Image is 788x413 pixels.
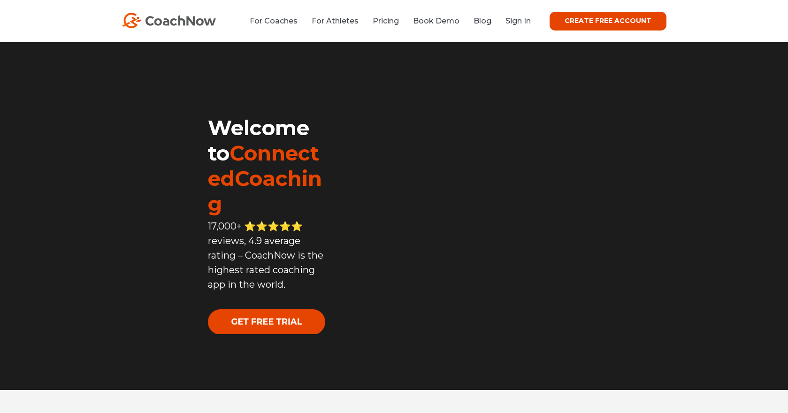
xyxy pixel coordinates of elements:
a: Blog [474,16,491,25]
span: ConnectedCoaching [208,140,322,216]
a: For Coaches [250,16,298,25]
a: Pricing [373,16,399,25]
span: 17,000+ ⭐️⭐️⭐️⭐️⭐️ reviews, 4.9 average rating – CoachNow is the highest rated coaching app in th... [208,221,323,290]
a: Book Demo [413,16,459,25]
a: Sign In [505,16,531,25]
img: CoachNow Logo [122,13,216,28]
h1: Welcome to [208,115,327,216]
img: GET FREE TRIAL [208,309,325,334]
a: CREATE FREE ACCOUNT [550,12,666,31]
a: For Athletes [312,16,359,25]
